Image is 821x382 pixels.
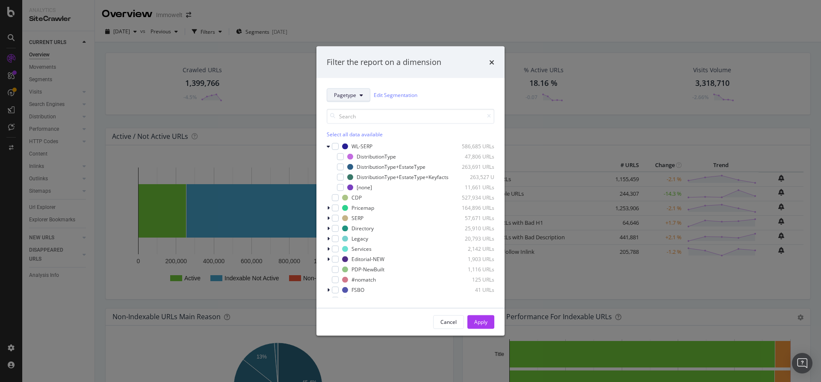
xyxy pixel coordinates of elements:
[351,215,363,222] div: SERP
[452,163,494,170] div: 263,691 URLs
[351,256,384,263] div: Editorial-NEW
[357,153,396,160] div: DistributionType
[374,91,417,100] a: Edit Segmentation
[452,266,494,273] div: 1,116 URLs
[452,297,494,304] div: 4 URLs
[351,245,372,253] div: Services
[452,225,494,232] div: 25,910 URLs
[351,143,372,150] div: WL-SERP
[316,47,505,336] div: modal
[452,194,494,201] div: 527,934 URLs
[452,184,494,191] div: 11,661 URLs
[452,286,494,294] div: 41 URLs
[351,225,374,232] div: Directory
[452,276,494,283] div: 125 URLs
[440,318,457,326] div: Cancel
[452,235,494,242] div: 20,793 URLs
[461,173,502,181] div: 263,527 URLs
[452,204,494,212] div: 164,896 URLs
[357,163,425,170] div: DistributionType+EstateType
[452,215,494,222] div: 57,671 URLs
[327,130,494,138] div: Select all data available
[351,276,376,283] div: #nomatch
[489,57,494,68] div: times
[327,109,494,123] input: Search
[452,153,494,160] div: 47,806 URLs
[351,286,364,294] div: FSBO
[357,184,372,191] div: [none]
[351,297,393,304] div: Estimation-funnel
[357,173,449,181] div: DistributionType+EstateType+Keyfacts
[351,204,374,212] div: Pricemap
[452,143,494,150] div: 586,685 URLs
[467,315,494,329] button: Apply
[351,194,362,201] div: CDP
[327,57,441,68] div: Filter the report on a dimension
[327,88,370,102] button: Pagetype
[452,256,494,263] div: 1,903 URLs
[351,266,384,273] div: PDP-NewBuilt
[452,245,494,253] div: 2,142 URLs
[334,91,356,99] span: Pagetype
[433,315,464,329] button: Cancel
[351,235,368,242] div: Legacy
[792,353,812,373] div: Open Intercom Messenger
[474,318,487,326] div: Apply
